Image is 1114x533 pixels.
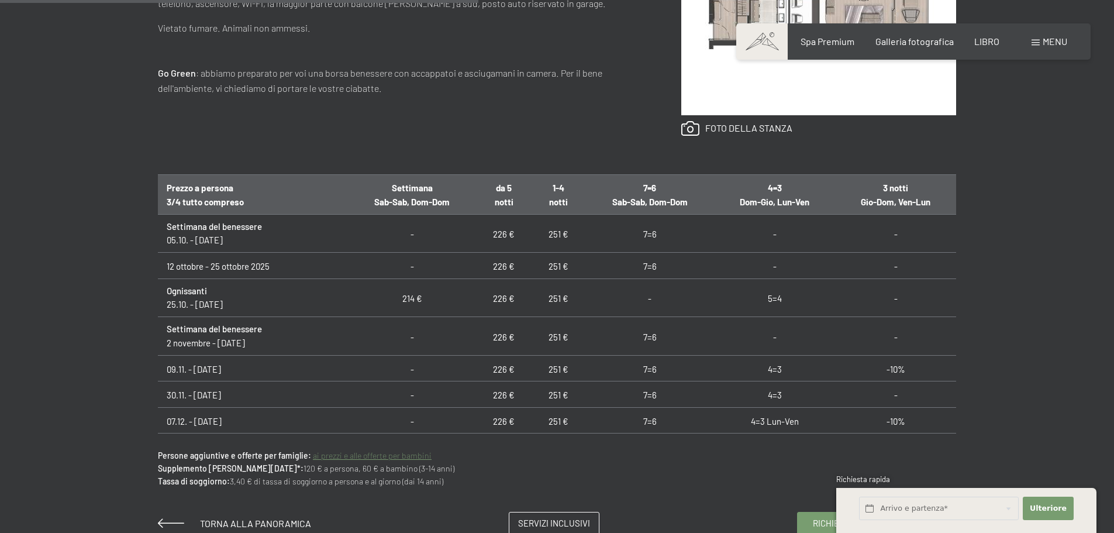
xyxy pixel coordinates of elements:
font: 07.12. - [DATE] [167,415,222,426]
font: 05.10. - [DATE] [167,235,223,245]
a: ai prezzi e alle offerte per bambini [313,451,432,460]
font: Settimana [392,183,433,193]
font: 30.11. - [DATE] [167,390,221,400]
font: - [411,331,414,342]
font: Richieste [813,518,855,528]
font: Prezzo a persona [167,183,233,193]
font: notti [549,197,568,207]
font: 226 € [493,331,515,342]
font: 1-4 [553,183,564,193]
font: 226 € [493,229,515,239]
font: 226 € [493,293,515,304]
font: 251 € [549,229,568,239]
font: 4=3 [768,183,782,193]
font: 12 ottobre - 25 ottobre 2025 [167,261,270,271]
font: : abbiamo preparato per voi una borsa benessere con accappatoi e asciugamani in camera. Per il be... [158,67,602,94]
font: 226 € [493,363,515,374]
font: 5=4 [768,293,782,304]
font: 2 novembre - [DATE] [167,338,245,348]
font: 7=6 [643,390,657,400]
font: 251 € [549,261,568,271]
button: Ulteriore [1023,497,1073,521]
font: 4=3 [768,390,782,400]
font: 251 € [549,390,568,400]
font: 4=3 [768,363,782,374]
font: Settimana del benessere [167,324,262,334]
font: 3/4 tutto compreso [167,197,244,207]
font: - [894,331,898,342]
font: 226 € [493,390,515,400]
a: Spa Premium [801,36,854,47]
font: 251 € [549,415,568,426]
font: 7=6 [643,183,656,193]
font: Persone aggiuntive e offerte per famiglie: [158,451,311,460]
font: 7=6 [643,415,657,426]
font: - [773,261,777,271]
font: notti [495,197,513,207]
font: 226 € [493,415,515,426]
font: Sab-Sab, Dom-Dom [374,197,450,207]
font: 226 € [493,261,515,271]
font: 251 € [549,363,568,374]
a: Torna alla panoramica [158,518,311,529]
font: - [894,261,898,271]
font: - [894,229,898,239]
font: 3,40 € di tassa di soggiorno a persona e al giorno (dai 14 anni) [230,476,443,486]
font: 214 € [402,293,422,304]
font: Ognissanti [167,286,207,296]
font: - [411,261,414,271]
font: da 5 [496,183,512,193]
font: Settimana del benessere [167,221,262,232]
font: 7=6 [643,229,657,239]
font: - [894,293,898,304]
font: 251 € [549,331,568,342]
font: - [411,363,414,374]
font: - [411,390,414,400]
font: - [411,415,414,426]
font: -10% [887,363,905,374]
font: 25.10. - [DATE] [167,299,223,310]
font: Tassa di soggiorno: [158,476,230,486]
font: - [894,390,898,400]
font: - [773,331,777,342]
font: 120 € a persona, 60 € a bambino (3-14 anni) [303,463,454,473]
font: Vietato fumare. Animali non ammessi. [158,22,311,33]
font: 251 € [549,293,568,304]
font: Dom-Gio, Lun-Ven [740,197,809,207]
font: 4=3 Lun-Ven [751,415,799,426]
font: -10% [887,415,905,426]
font: Gio-Dom, Ven-Lun [861,197,930,207]
font: - [411,229,414,239]
font: - [648,293,651,304]
font: Sab-Sab, Dom-Dom [612,197,688,207]
a: LIBRO [974,36,999,47]
font: Richiesta rapida [836,474,890,484]
font: - [773,229,777,239]
font: 09.11. - [DATE] [167,363,221,374]
font: menu [1043,36,1067,47]
font: Torna alla panoramica [200,518,311,529]
font: Ulteriore [1030,504,1067,513]
font: 7=6 [643,363,657,374]
font: Servizi inclusivi [518,518,590,528]
font: 7=6 [643,261,657,271]
a: Galleria fotografica [875,36,954,47]
font: Supplemento [PERSON_NAME][DATE]*: [158,463,303,473]
font: 3 notti [883,183,908,193]
font: 7=6 [643,331,657,342]
font: Go Green [158,67,196,78]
